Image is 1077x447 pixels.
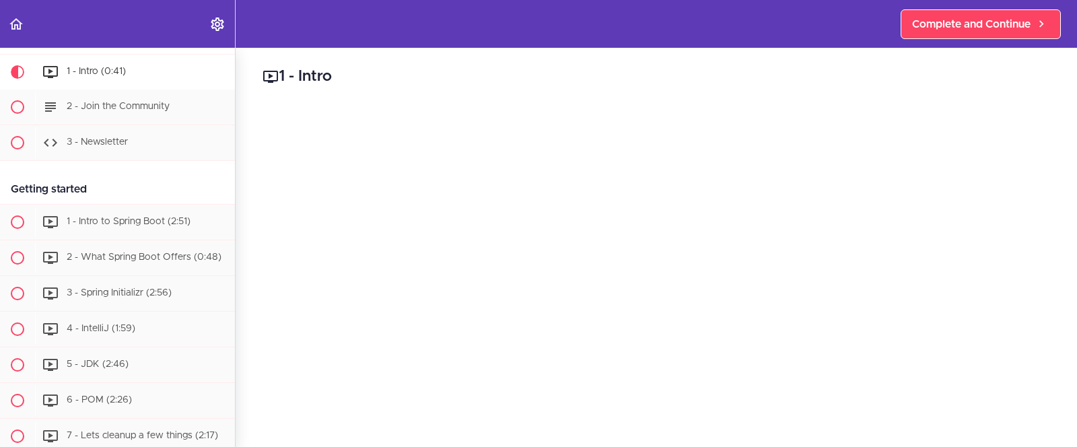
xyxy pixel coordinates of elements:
span: 4 - IntelliJ (1:59) [67,324,135,333]
span: 6 - POM (2:26) [67,395,132,405]
svg: Settings Menu [209,16,225,32]
span: 1 - Intro (0:41) [67,67,126,76]
span: 3 - Spring Initializr (2:56) [67,288,172,298]
span: 7 - Lets cleanup a few things (2:17) [67,431,218,440]
span: 1 - Intro to Spring Boot (2:51) [67,217,190,226]
h2: 1 - Intro [263,65,1050,88]
span: Complete and Continue [912,16,1031,32]
span: 3 - Newsletter [67,137,128,147]
svg: Back to course curriculum [8,16,24,32]
span: 2 - What Spring Boot Offers (0:48) [67,252,221,262]
span: 5 - JDK (2:46) [67,359,129,369]
span: 2 - Join the Community [67,102,170,111]
a: Complete and Continue [901,9,1061,39]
